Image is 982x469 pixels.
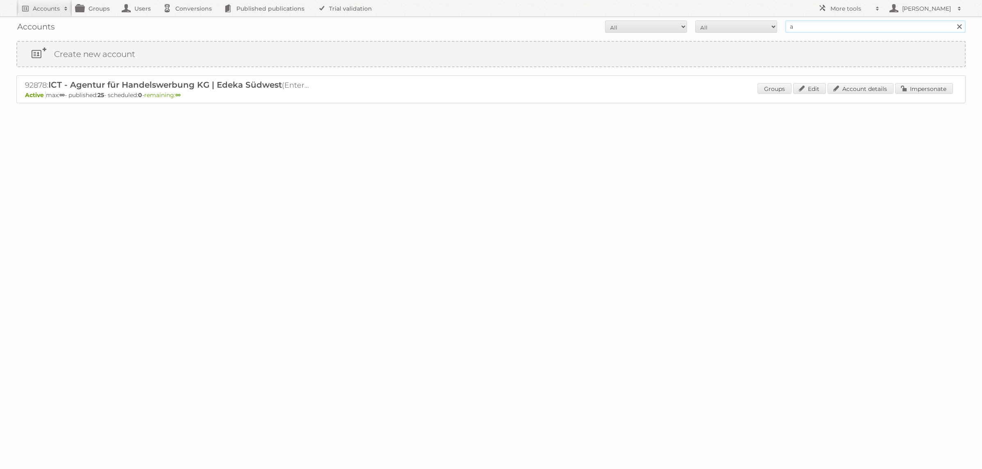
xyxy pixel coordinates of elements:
[25,91,46,99] span: Active
[144,91,181,99] span: remaining:
[793,83,826,94] a: Edit
[25,91,957,99] p: max: - published: - scheduled: -
[98,91,104,99] strong: 25
[33,5,60,13] h2: Accounts
[17,42,965,66] a: Create new account
[828,83,894,94] a: Account details
[48,80,282,90] span: ICT - Agentur für Handelswerbung KG | Edeka Südwest
[895,83,953,94] a: Impersonate
[59,91,65,99] strong: ∞
[757,83,791,94] a: Groups
[175,91,181,99] strong: ∞
[138,91,142,99] strong: 0
[830,5,871,13] h2: More tools
[25,80,312,91] h2: 92878: (Enterprise ∞) - TRIAL
[900,5,953,13] h2: [PERSON_NAME]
